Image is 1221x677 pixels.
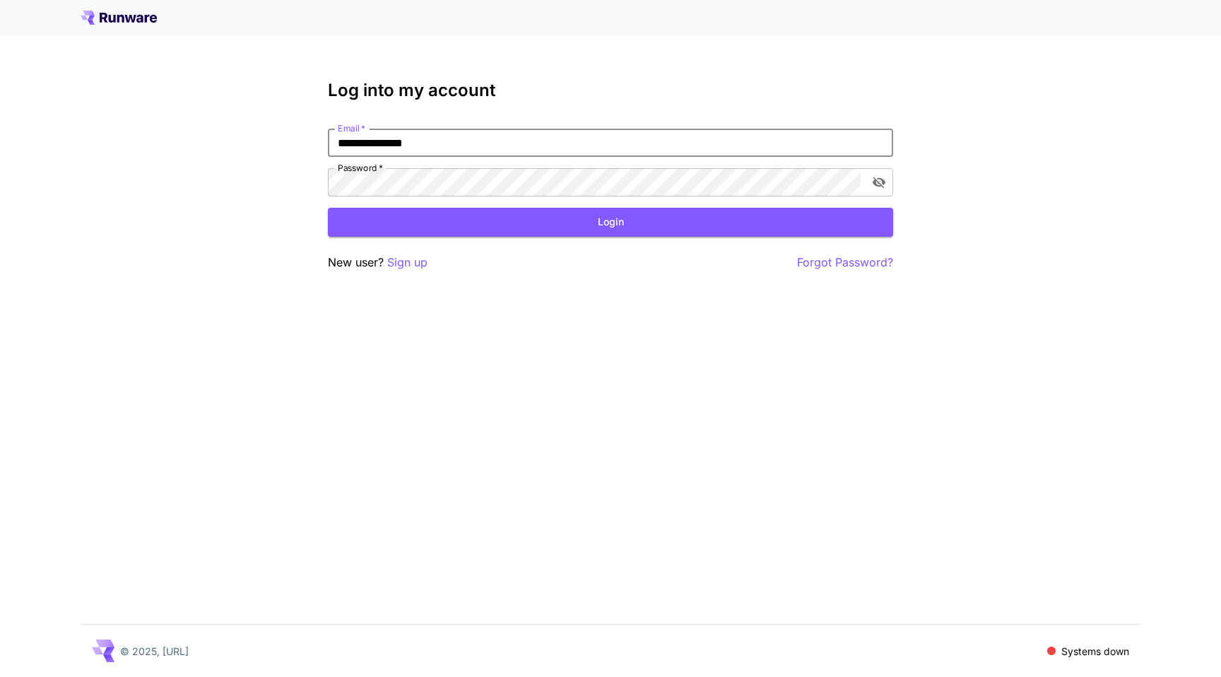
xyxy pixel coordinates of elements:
label: Password [338,162,383,174]
label: Email [338,122,365,134]
button: toggle password visibility [866,170,892,195]
button: Forgot Password? [797,254,893,271]
p: New user? [328,254,427,271]
p: Systems down [1061,644,1129,659]
p: © 2025, [URL] [120,644,189,659]
button: Sign up [387,254,427,271]
button: Login [328,208,893,237]
h3: Log into my account [328,81,893,100]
